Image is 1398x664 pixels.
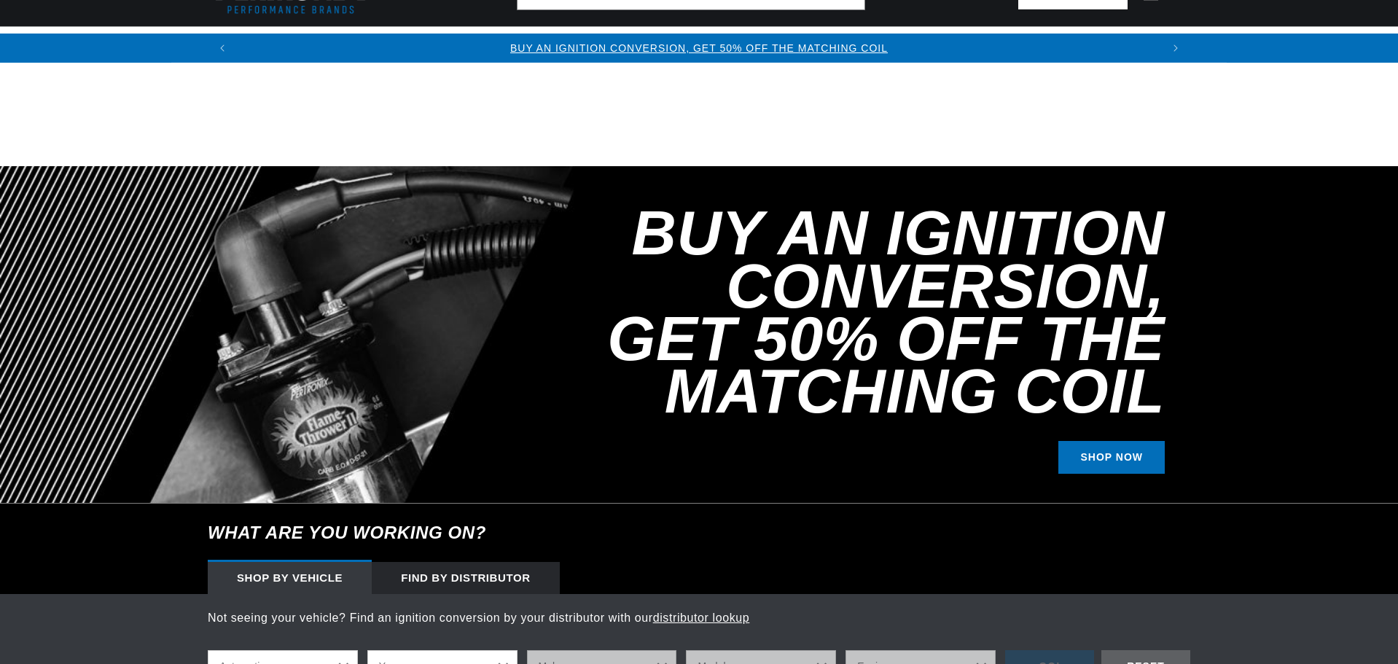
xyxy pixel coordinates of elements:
button: Translation missing: en.sections.announcements.previous_announcement [208,34,237,63]
p: Not seeing your vehicle? Find an ignition conversion by your distributor with our [208,609,1190,628]
summary: Ignition Conversions [208,27,365,61]
slideshow-component: Translation missing: en.sections.announcements.announcement_bar [171,34,1227,63]
summary: Spark Plug Wires [1033,27,1171,61]
button: Translation missing: en.sections.announcements.next_announcement [1161,34,1190,63]
div: Shop by vehicle [208,562,372,594]
a: SHOP NOW [1058,441,1165,474]
summary: Engine Swaps [779,27,889,61]
a: distributor lookup [653,612,750,624]
summary: Headers, Exhausts & Components [526,27,779,61]
summary: Coils & Distributors [365,27,526,61]
div: Announcement [237,40,1161,56]
h2: Buy an Ignition Conversion, Get 50% off the Matching Coil [542,207,1165,418]
div: 1 of 3 [237,40,1161,56]
h6: What are you working on? [171,504,1227,562]
div: Find by Distributor [372,562,560,594]
summary: Motorcycle [1172,27,1273,61]
summary: Battery Products [889,27,1033,61]
a: BUY AN IGNITION CONVERSION, GET 50% OFF THE MATCHING COIL [510,42,888,54]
